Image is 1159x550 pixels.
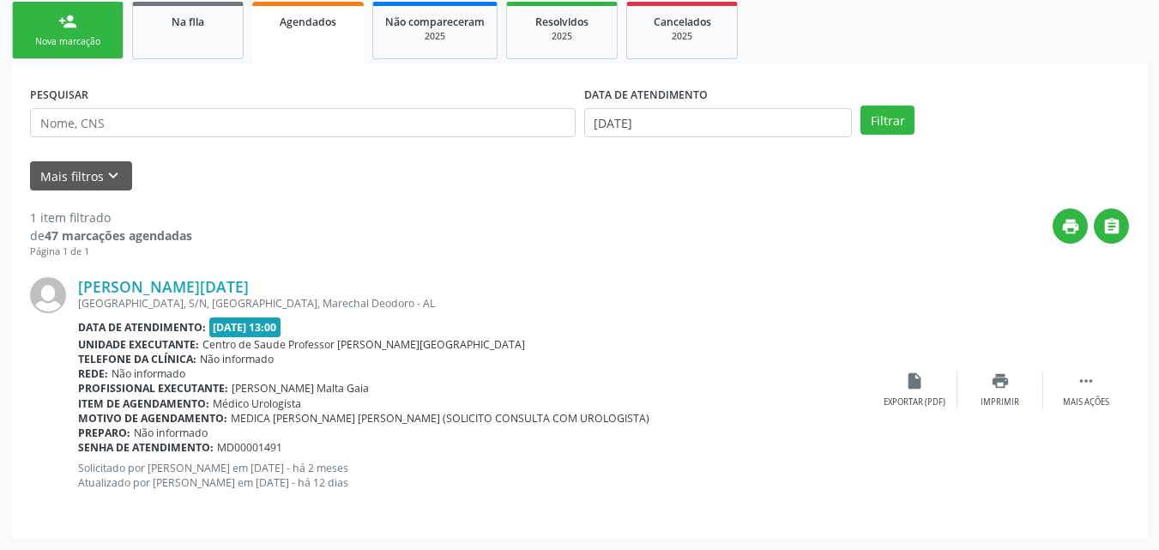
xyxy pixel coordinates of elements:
[78,337,199,352] b: Unidade executante:
[981,396,1019,408] div: Imprimir
[1077,372,1096,390] i: 
[860,106,915,135] button: Filtrar
[78,396,209,411] b: Item de agendamento:
[905,372,924,390] i: insert_drive_file
[519,30,605,43] div: 2025
[25,35,111,48] div: Nova marcação
[78,277,249,296] a: [PERSON_NAME][DATE]
[231,411,649,426] span: MEDICA [PERSON_NAME] [PERSON_NAME] (SOLICITO CONSULTA COM UROLOGISTA)
[280,15,336,29] span: Agendados
[385,15,485,29] span: Não compareceram
[30,161,132,191] button: Mais filtroskeyboard_arrow_down
[30,82,88,108] label: PESQUISAR
[217,440,282,455] span: MD00001491
[45,227,192,244] strong: 47 marcações agendadas
[30,245,192,259] div: Página 1 de 1
[104,166,123,185] i: keyboard_arrow_down
[78,381,228,396] b: Profissional executante:
[200,352,274,366] span: Não informado
[78,352,196,366] b: Telefone da clínica:
[991,372,1010,390] i: print
[232,381,369,396] span: [PERSON_NAME] Malta Gaia
[1102,217,1121,236] i: 
[78,296,872,311] div: [GEOGRAPHIC_DATA], S/N, [GEOGRAPHIC_DATA], Marechal Deodoro - AL
[1061,217,1080,236] i: print
[78,320,206,335] b: Data de atendimento:
[884,396,945,408] div: Exportar (PDF)
[30,209,192,227] div: 1 item filtrado
[30,277,66,313] img: img
[209,317,281,337] span: [DATE] 13:00
[1094,209,1129,244] button: 
[78,461,872,490] p: Solicitado por [PERSON_NAME] em [DATE] - há 2 meses Atualizado por [PERSON_NAME] em [DATE] - há 1...
[654,15,711,29] span: Cancelados
[112,366,185,381] span: Não informado
[30,227,192,245] div: de
[134,426,208,440] span: Não informado
[78,440,214,455] b: Senha de atendimento:
[1063,396,1109,408] div: Mais ações
[78,426,130,440] b: Preparo:
[213,396,301,411] span: Médico Urologista
[58,12,77,31] div: person_add
[202,337,525,352] span: Centro de Saude Professor [PERSON_NAME][GEOGRAPHIC_DATA]
[78,366,108,381] b: Rede:
[172,15,204,29] span: Na fila
[584,108,853,137] input: Selecione um intervalo
[1053,209,1088,244] button: print
[385,30,485,43] div: 2025
[584,82,708,108] label: DATA DE ATENDIMENTO
[535,15,589,29] span: Resolvidos
[30,108,576,137] input: Nome, CNS
[639,30,725,43] div: 2025
[78,411,227,426] b: Motivo de agendamento:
